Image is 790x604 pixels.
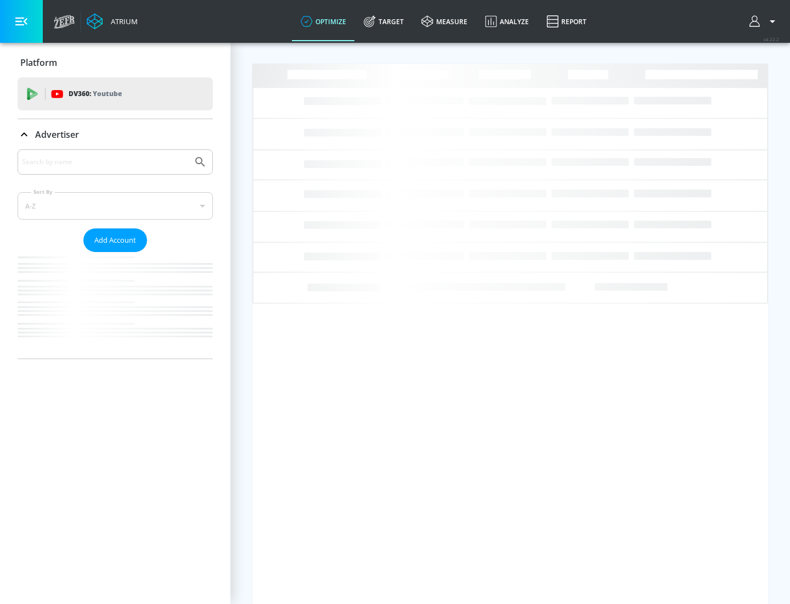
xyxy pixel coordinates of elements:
nav: list of Advertiser [18,252,213,359]
span: v 4.22.2 [764,36,779,42]
a: Report [538,2,595,41]
input: Search by name [22,155,188,169]
a: Analyze [476,2,538,41]
div: Platform [18,47,213,78]
button: Add Account [83,228,147,252]
a: Atrium [87,13,138,30]
div: A-Z [18,192,213,220]
p: Platform [20,57,57,69]
label: Sort By [31,188,55,195]
p: DV360: [69,88,122,100]
a: Target [355,2,413,41]
div: Advertiser [18,149,213,359]
div: Atrium [106,16,138,26]
div: DV360: Youtube [18,77,213,110]
div: Advertiser [18,119,213,150]
a: optimize [292,2,355,41]
a: measure [413,2,476,41]
p: Advertiser [35,128,79,141]
span: Add Account [94,234,136,247]
p: Youtube [93,88,122,99]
